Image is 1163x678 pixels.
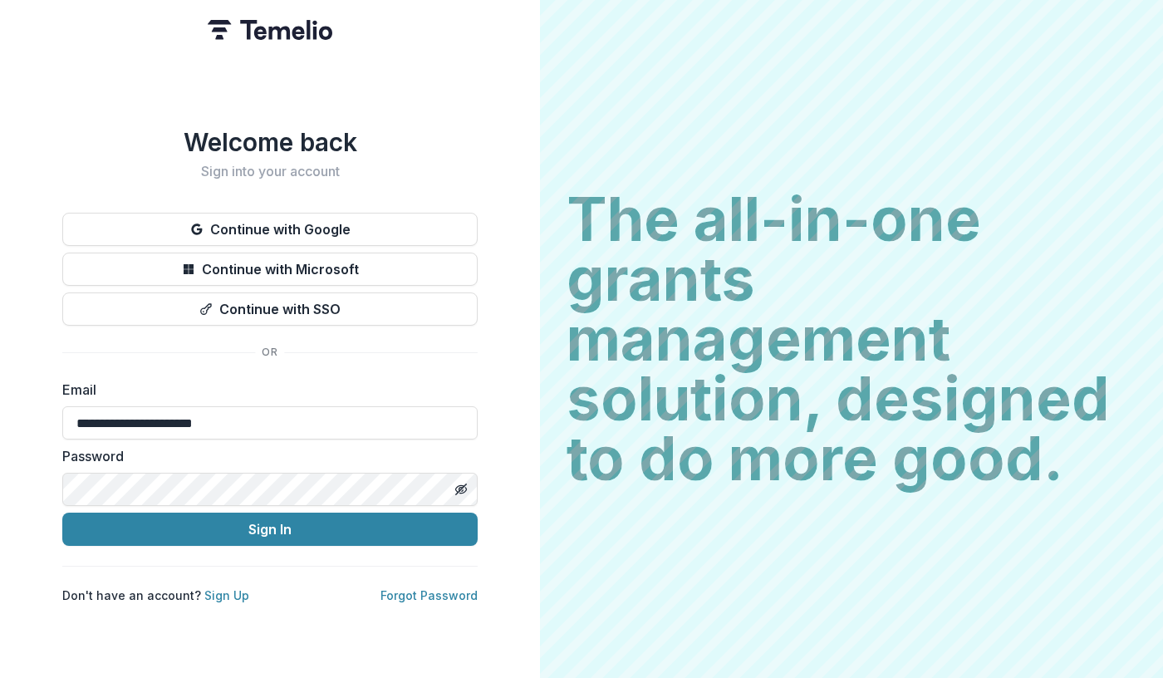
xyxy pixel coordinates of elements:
[62,513,478,546] button: Sign In
[204,588,249,602] a: Sign Up
[62,380,468,400] label: Email
[62,292,478,326] button: Continue with SSO
[62,446,468,466] label: Password
[62,164,478,179] h2: Sign into your account
[380,588,478,602] a: Forgot Password
[62,253,478,286] button: Continue with Microsoft
[448,476,474,503] button: Toggle password visibility
[208,20,332,40] img: Temelio
[62,127,478,157] h1: Welcome back
[62,587,249,604] p: Don't have an account?
[62,213,478,246] button: Continue with Google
